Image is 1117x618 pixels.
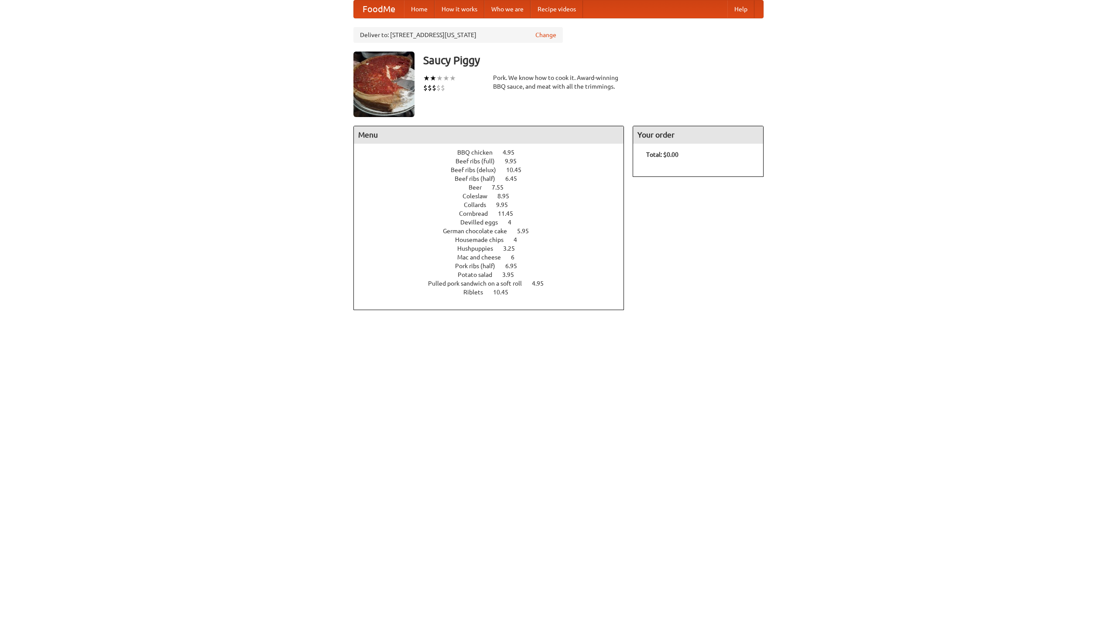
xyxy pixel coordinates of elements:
a: Beef ribs (delux) 10.45 [451,166,538,173]
li: ★ [423,73,430,83]
span: 8.95 [497,193,518,200]
span: Hushpuppies [457,245,502,252]
h3: Saucy Piggy [423,52,764,69]
span: BBQ chicken [457,149,501,156]
a: Pork ribs (half) 6.95 [455,262,533,269]
span: 11.45 [498,210,522,217]
li: $ [423,83,428,93]
span: Potato salad [458,271,501,278]
h4: Your order [633,126,763,144]
span: Beer [469,184,490,191]
li: $ [432,83,436,93]
span: Coleslaw [463,193,496,200]
a: Devilled eggs 4 [460,219,528,226]
li: $ [436,83,441,93]
span: German chocolate cake [443,228,516,235]
span: Beef ribs (full) [456,158,504,165]
span: Devilled eggs [460,219,507,226]
a: Help [727,0,754,18]
a: Cornbread 11.45 [459,210,529,217]
a: Housemade chips 4 [455,236,533,243]
span: 6 [511,254,523,261]
span: 4.95 [503,149,523,156]
div: Deliver to: [STREET_ADDRESS][US_STATE] [353,27,563,43]
span: Cornbread [459,210,497,217]
li: $ [441,83,445,93]
a: Coleslaw 8.95 [463,193,525,200]
span: 5.95 [517,228,538,235]
a: Home [404,0,435,18]
span: 4 [508,219,520,226]
span: 9.95 [505,158,525,165]
div: Pork. We know how to cook it. Award-winning BBQ sauce, and meat with all the trimmings. [493,73,624,91]
span: Riblets [463,289,492,296]
span: 3.95 [502,271,523,278]
a: Who we are [484,0,531,18]
span: Beef ribs (half) [455,175,504,182]
span: 6.95 [505,262,526,269]
span: 4.95 [532,280,552,287]
li: ★ [436,73,443,83]
a: Pulled pork sandwich on a soft roll 4.95 [428,280,560,287]
a: Collards 9.95 [464,201,524,208]
span: Pulled pork sandwich on a soft roll [428,280,531,287]
span: 4 [514,236,526,243]
a: How it works [435,0,484,18]
a: Recipe videos [531,0,583,18]
a: Hushpuppies 3.25 [457,245,531,252]
img: angular.jpg [353,52,415,117]
span: 6.45 [505,175,526,182]
li: ★ [449,73,456,83]
a: German chocolate cake 5.95 [443,228,545,235]
span: Mac and cheese [457,254,510,261]
li: ★ [443,73,449,83]
a: BBQ chicken 4.95 [457,149,531,156]
a: Potato salad 3.95 [458,271,530,278]
span: 9.95 [496,201,517,208]
a: Beef ribs (half) 6.45 [455,175,533,182]
span: 10.45 [506,166,530,173]
span: 10.45 [493,289,517,296]
a: Change [535,31,556,39]
h4: Menu [354,126,624,144]
span: 3.25 [503,245,524,252]
a: Beef ribs (full) 9.95 [456,158,533,165]
span: 7.55 [492,184,512,191]
a: Beer 7.55 [469,184,520,191]
a: Riblets 10.45 [463,289,524,296]
a: Mac and cheese 6 [457,254,531,261]
span: Beef ribs (delux) [451,166,505,173]
b: Total: $0.00 [646,151,678,158]
span: Pork ribs (half) [455,262,504,269]
li: ★ [430,73,436,83]
span: Collards [464,201,495,208]
li: $ [428,83,432,93]
a: FoodMe [354,0,404,18]
span: Housemade chips [455,236,512,243]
